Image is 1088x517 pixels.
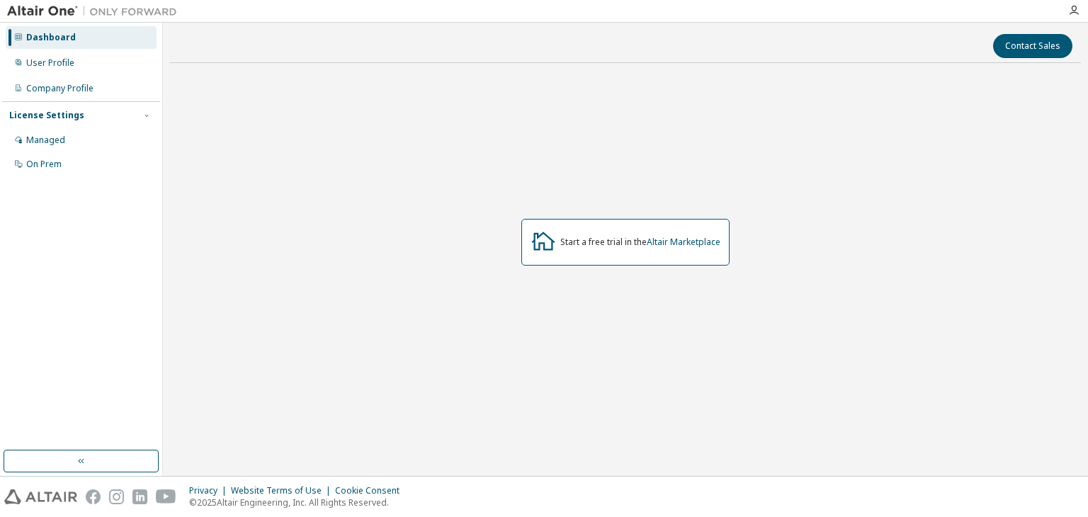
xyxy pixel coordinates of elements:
[7,4,184,18] img: Altair One
[26,32,76,43] div: Dashboard
[647,236,720,248] a: Altair Marketplace
[26,159,62,170] div: On Prem
[189,496,408,509] p: © 2025 Altair Engineering, Inc. All Rights Reserved.
[132,489,147,504] img: linkedin.svg
[156,489,176,504] img: youtube.svg
[993,34,1072,58] button: Contact Sales
[86,489,101,504] img: facebook.svg
[4,489,77,504] img: altair_logo.svg
[9,110,84,121] div: License Settings
[231,485,335,496] div: Website Terms of Use
[560,237,720,248] div: Start a free trial in the
[26,57,74,69] div: User Profile
[109,489,124,504] img: instagram.svg
[189,485,231,496] div: Privacy
[26,83,93,94] div: Company Profile
[335,485,408,496] div: Cookie Consent
[26,135,65,146] div: Managed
